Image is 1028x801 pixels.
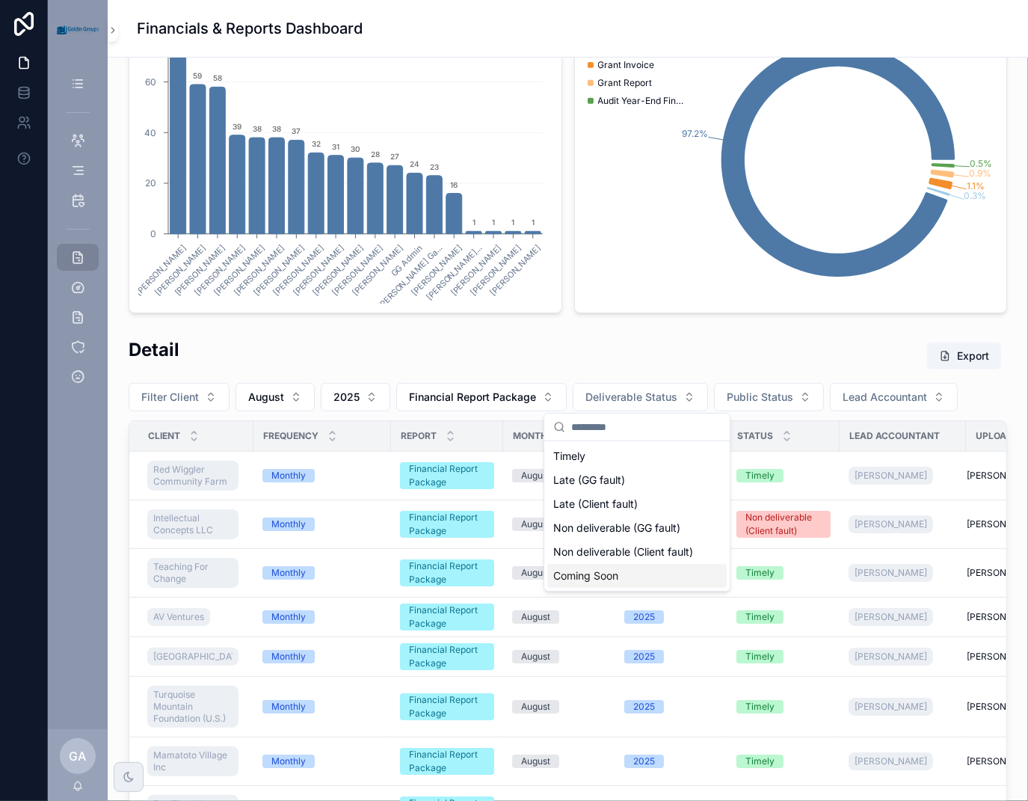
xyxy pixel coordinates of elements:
span: Red Wiggler Community Farm [153,464,233,488]
text: [PERSON_NAME] [449,242,504,298]
a: Monthly [262,469,382,482]
a: Monthly [262,755,382,768]
text: [PERSON_NAME]... [424,242,484,302]
a: [PERSON_NAME] [849,648,933,666]
a: August [512,700,606,713]
span: Teaching For Change [153,561,233,585]
text: [PERSON_NAME] [153,242,208,298]
span: 2025 [333,390,360,405]
a: Intellectual Concepts LLC [147,506,244,542]
text: 1 [473,218,475,227]
div: Monthly [271,566,306,580]
a: Financial Report Package [400,748,494,775]
text: GG Admin [389,242,425,278]
div: Late (Client fault) [547,492,727,516]
text: 38 [253,124,262,133]
text: [PERSON_NAME] [488,242,544,298]
a: Monthly [262,700,382,713]
a: [GEOGRAPHIC_DATA] [147,648,238,666]
a: 2025 [624,610,718,624]
a: Financial Report Package [400,604,494,630]
a: August [512,566,606,580]
div: August [521,755,550,768]
span: Audit Year-End Financials [598,95,688,107]
div: Monthly [271,518,306,531]
text: 39 [233,122,241,131]
a: Monthly [262,566,382,580]
a: 2025 [624,650,718,663]
span: GA [70,747,87,765]
a: Financial Report Package [400,511,494,538]
div: 2025 [633,610,655,624]
text: [PERSON_NAME] [468,242,523,298]
a: August [512,650,606,663]
div: Financial Report Package [409,604,485,630]
tspan: 1.1% [966,180,984,191]
text: 28 [371,150,380,159]
div: Financial Report Package [409,559,485,586]
span: [PERSON_NAME] [855,518,927,530]
a: Timely [736,650,831,663]
a: [PERSON_NAME] [849,695,957,719]
span: Deliverable Status [585,390,677,405]
text: 1 [511,218,514,227]
div: Financial Report Package [409,748,485,775]
span: Public Status [727,390,793,405]
div: Timely [547,444,727,468]
a: Turquoise Mountain Foundation (U.S.) [147,683,244,731]
a: [PERSON_NAME] [849,645,957,669]
button: Export [927,343,1001,369]
tspan: 40 [144,127,156,138]
a: August [512,518,606,531]
span: [PERSON_NAME] [855,611,927,623]
a: Monthly [262,610,382,624]
tspan: 0 [150,228,156,239]
a: August [512,755,606,768]
div: Monthly [271,610,306,624]
tspan: 0.5% [970,158,992,169]
div: Monthly [271,700,306,713]
a: [PERSON_NAME] [849,561,957,585]
text: [PERSON_NAME] Ga... [375,242,444,311]
tspan: 20 [145,177,156,188]
div: 2025 [633,755,655,768]
text: [PERSON_NAME] [251,242,307,298]
span: [GEOGRAPHIC_DATA] [153,651,233,663]
a: [PERSON_NAME] [849,752,933,770]
text: [PERSON_NAME] [232,242,287,298]
span: Financial Report Package [409,390,536,405]
text: [PERSON_NAME] [192,242,247,298]
text: 59 [194,71,203,80]
div: Financial Report Package [409,462,485,489]
div: August [521,700,550,713]
a: Financial Report Package [400,643,494,670]
a: AV Ventures [147,608,210,626]
div: Monthly [271,650,306,663]
text: [PERSON_NAME] [350,242,405,298]
button: Select Button [714,383,824,411]
tspan: 0.9% [968,168,991,179]
span: Filter Client [141,390,199,405]
a: Intellectual Concepts LLC [147,509,238,539]
div: August [521,566,550,580]
h1: Financials & Reports Dashboard [138,18,363,39]
div: Coming Soon [547,564,727,588]
div: Timely [745,566,775,580]
text: 37 [292,127,301,136]
button: Select Button [396,383,567,411]
a: [PERSON_NAME] [849,564,933,582]
text: [PERSON_NAME] [291,242,346,298]
div: Non deliverable (GG fault) [547,516,727,540]
a: [PERSON_NAME] [849,605,957,629]
div: Financial Report Package [409,643,485,670]
a: Timely [736,566,831,580]
span: [PERSON_NAME] [855,470,927,482]
div: August [521,610,550,624]
a: 2025 [624,700,718,713]
a: Monthly [262,518,382,531]
div: Non deliverable (Client fault) [745,511,822,538]
a: August [512,610,606,624]
a: [PERSON_NAME] [849,467,933,485]
a: [PERSON_NAME] [849,698,933,716]
button: Select Button [129,383,230,411]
